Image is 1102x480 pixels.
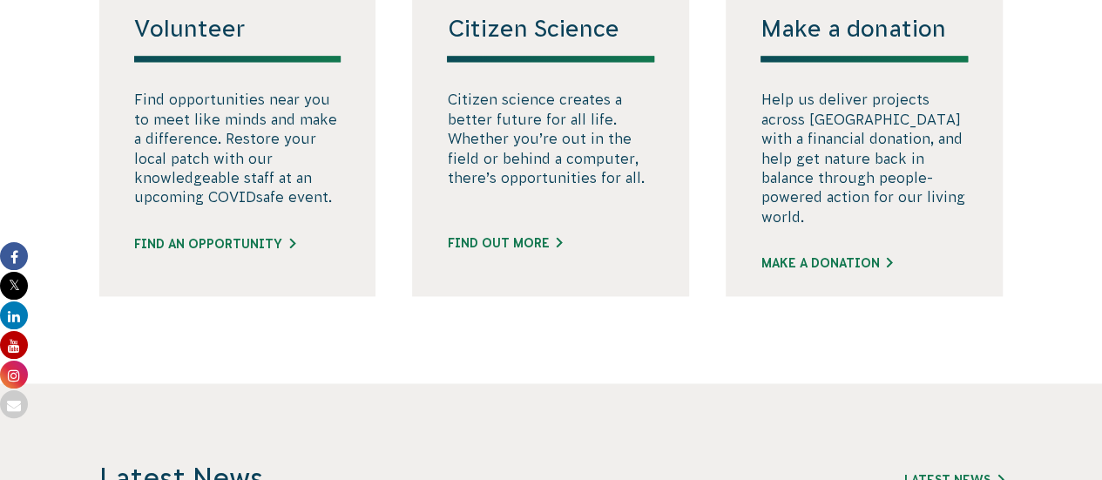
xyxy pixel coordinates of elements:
p: Help us deliver projects across [GEOGRAPHIC_DATA] with a financial donation, and help get nature ... [761,90,968,226]
h4: Make a donation [761,15,968,62]
h4: Volunteer [134,15,341,62]
a: FIND OUT MORE [447,234,562,253]
a: Make a donation [761,254,892,273]
p: Find opportunities near you to meet like minds and make a difference. Restore your local patch wi... [134,90,341,206]
h4: Citizen Science [447,15,654,62]
p: Citizen science creates a better future for all life. Whether you’re out in the field or behind a... [447,90,654,187]
a: Find an opportunity [134,235,295,254]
